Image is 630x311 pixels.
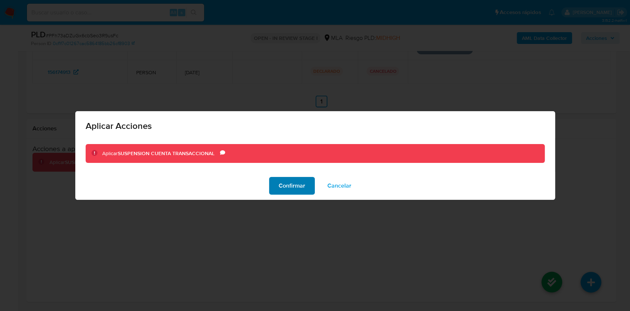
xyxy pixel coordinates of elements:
span: Cancelar [327,178,351,194]
span: Aplicar Acciones [86,122,545,130]
span: Confirmar [279,178,305,194]
b: SUSPENSION CUENTA TRANSACCIONAL [118,150,214,157]
div: Aplicar [102,150,220,157]
button: Confirmar [269,177,315,195]
button: Cancelar [318,177,361,195]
